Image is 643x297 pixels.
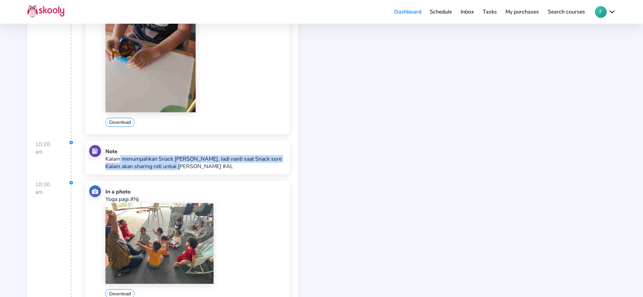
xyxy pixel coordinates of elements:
a: Schedule [426,6,457,17]
p: Kalam menumpahkan Snack [PERSON_NAME]. Jadi nanti saat Snack sore Kalam akan sharing roti untuk [... [105,155,285,170]
a: Search courses [543,6,589,17]
a: Inbox [456,6,478,17]
div: In a photo [105,188,285,196]
a: My purchases [501,6,543,17]
img: Skooly [27,4,64,18]
img: photo.jpg [89,185,101,197]
p: Yoga pagi.#Nj [105,196,285,203]
img: 202412070841063750924647068475104802108682963943202509110653521221750599706761.jpg [105,203,214,284]
div: am [35,148,71,156]
a: Tasks [478,6,501,17]
div: 10:20 [35,141,72,180]
button: Fchevron down outline [595,6,616,18]
div: Note [105,148,285,155]
a: Dashboard [390,6,426,17]
button: Download [105,118,135,127]
img: notes.jpg [89,145,101,157]
div: am [35,188,71,196]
